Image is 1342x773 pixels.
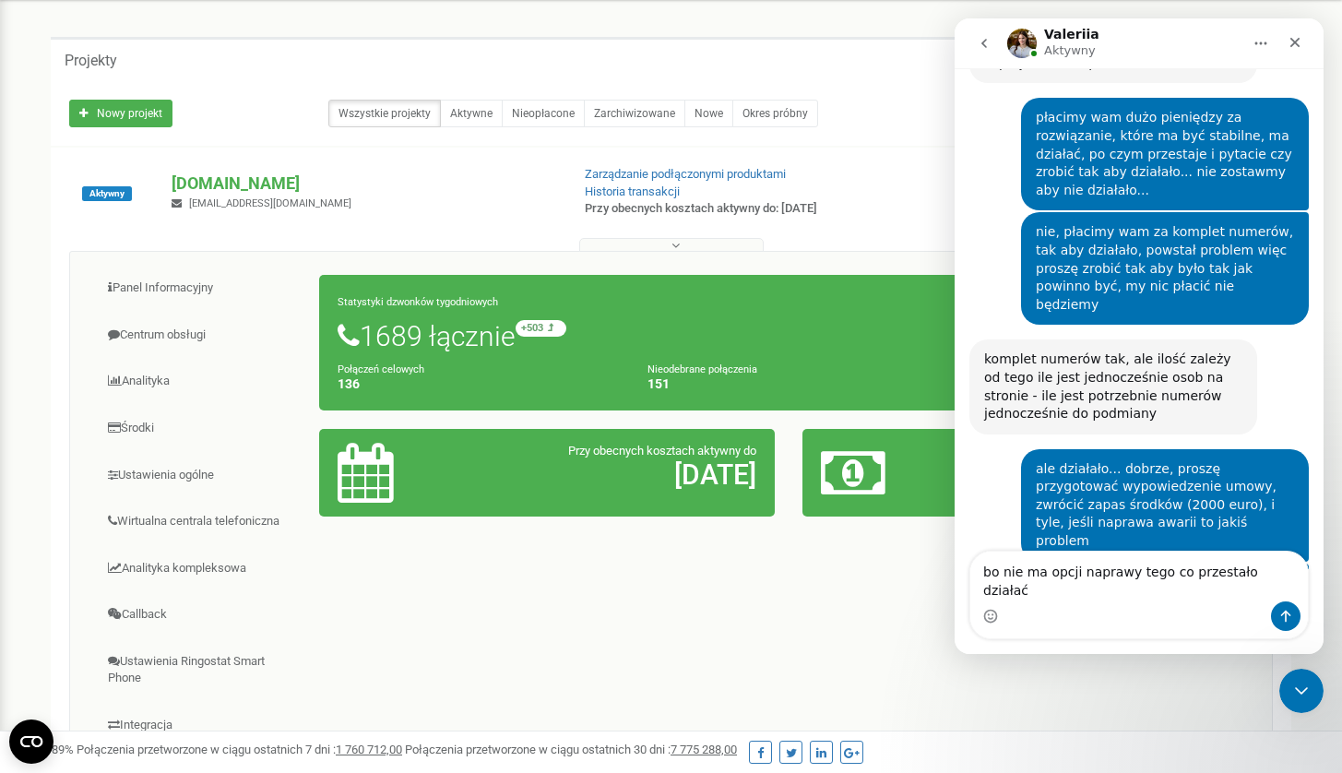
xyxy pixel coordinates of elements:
span: Przy obecnych kosztach aktywny do [568,444,756,458]
a: Środki [84,406,320,451]
p: Przy obecnych kosztach aktywny do: [DATE] [585,200,865,218]
span: Połączenia przetworzone w ciągu ostatnich 30 dni : [405,743,737,756]
a: Callback [84,592,320,637]
p: [DOMAIN_NAME] [172,172,554,196]
small: +503 [516,320,566,337]
a: Ustawienia Ringostat Smart Phone [84,639,320,701]
small: Statystyki dzwonków tygodniowych [338,296,498,308]
a: Zarządzanie podłączonymi produktami [585,167,786,181]
h4: 151 [647,377,930,391]
small: Nieodebrane połączenia [647,363,757,375]
a: Panel Informacyjny [84,266,320,311]
span: [EMAIL_ADDRESS][DOMAIN_NAME] [189,197,351,209]
a: Nieopłacone [502,100,585,127]
button: Open CMP widget [9,719,53,764]
span: Aktywny [82,186,132,201]
u: 1 760 712,00 [336,743,402,756]
h2: [DATE] [486,459,756,490]
h5: Projekty [65,53,117,69]
iframe: Intercom live chat [1279,669,1324,713]
a: Aktywne [440,100,503,127]
a: Wszystkie projekty [328,100,441,127]
span: Połączenia przetworzone w ciągu ostatnich 7 dni : [77,743,402,756]
a: Analityka [84,359,320,404]
a: Historia transakcji [585,184,680,198]
a: Okres próbny [732,100,818,127]
a: Nowe [684,100,733,127]
a: Wirtualna centrala telefoniczna [84,499,320,544]
a: Ustawienia ogólne [84,453,320,498]
a: Centrum obsługi [84,313,320,358]
a: Nowy projekt [69,100,172,127]
small: Połączeń celowych [338,363,424,375]
a: Analityka kompleksowa [84,546,320,591]
u: 7 775 288,00 [671,743,737,756]
h4: 136 [338,377,620,391]
iframe: Intercom live chat [955,18,1324,654]
a: Integracja [84,703,320,748]
h1: 1689 łącznie [338,320,1240,351]
a: Zarchiwizowane [584,100,685,127]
